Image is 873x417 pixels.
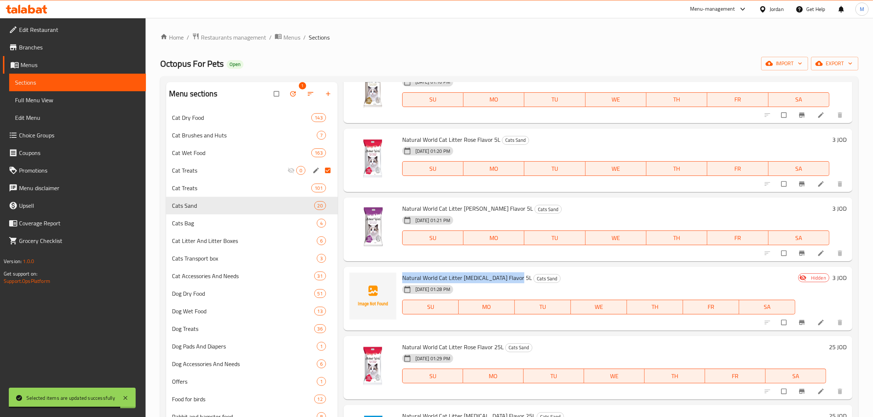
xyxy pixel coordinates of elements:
[535,205,561,214] span: Cats Sand
[832,134,847,145] h6: 3 JOD
[172,254,317,263] span: Cats Transport box
[466,163,521,174] span: MO
[166,302,338,320] div: Dog Wet Food13
[317,132,326,139] span: 7
[172,342,317,351] span: Dog Pads And Diapers
[686,302,736,312] span: FR
[166,320,338,337] div: Dog Treats36
[524,230,585,245] button: TU
[459,300,515,314] button: MO
[166,232,338,250] div: Cat Litter And Litter Boxes6
[299,82,306,89] span: 1
[769,230,829,245] button: SA
[515,300,571,314] button: TU
[463,92,524,107] button: MO
[402,272,532,283] span: Natural World Cat Litter [MEDICAL_DATA] Flavor 5L
[770,5,784,13] div: Jordan
[166,337,338,355] div: Dog Pads And Diapers1
[15,78,140,87] span: Sections
[860,5,864,13] span: M
[9,91,146,109] a: Full Menu View
[777,315,792,329] span: Select to update
[3,56,146,74] a: Menus
[466,94,521,105] span: MO
[646,92,707,107] button: TH
[166,162,338,179] div: Cat Treats0edit
[160,33,858,42] nav: breadcrumb
[794,245,811,261] button: Branch-specific-item
[412,355,453,362] span: [DATE] 01:29 PM
[534,274,560,283] span: Cats Sand
[349,342,396,389] img: Natural World Cat Litter Rose Flavor 25L
[586,92,646,107] button: WE
[766,369,826,383] button: SA
[707,161,768,176] button: FR
[527,233,582,243] span: TU
[402,161,463,176] button: SU
[314,289,326,298] div: items
[710,94,765,105] span: FR
[588,94,643,105] span: WE
[777,108,792,122] span: Select to update
[524,369,584,383] button: TU
[832,203,847,214] h6: 3 JOD
[19,148,140,157] span: Coupons
[349,134,396,181] img: Natural World Cat Litter Rose Flavor 5L
[3,21,146,38] a: Edit Restaurant
[4,269,37,278] span: Get support on:
[832,107,850,123] button: delete
[742,302,792,312] span: SA
[571,300,627,314] button: WE
[466,233,521,243] span: MO
[317,237,326,244] span: 6
[690,5,735,14] div: Menu-management
[19,166,140,175] span: Promotions
[166,214,338,232] div: Cats Bag4
[201,33,266,42] span: Restaurants management
[817,59,852,68] span: export
[187,33,189,42] li: /
[166,355,338,373] div: Dog Accessories And Needs6
[412,78,453,85] span: [DATE] 01:16 PM
[317,254,326,263] div: items
[406,302,456,312] span: SU
[314,395,326,403] div: items
[309,33,330,42] span: Sections
[463,369,524,383] button: MO
[19,236,140,245] span: Grocery Checklist
[317,255,326,262] span: 3
[169,88,217,99] h2: Menu sections
[771,233,826,243] span: SA
[172,395,314,403] div: Food for birds
[227,61,243,67] span: Open
[533,274,561,283] div: Cats Sand
[645,369,705,383] button: TH
[794,383,811,399] button: Branch-specific-item
[172,184,312,192] div: Cat Treats
[303,33,306,42] li: /
[172,289,314,298] span: Dog Dry Food
[172,272,314,280] div: Cat Accessories And Needs
[794,107,811,123] button: Branch-specific-item
[794,314,811,331] button: Branch-specific-item
[317,359,326,368] div: items
[317,377,326,386] div: items
[166,144,338,162] div: Cat Wet Food163
[771,163,826,174] span: SA
[166,179,338,197] div: Cat Treats101
[586,230,646,245] button: WE
[315,325,326,332] span: 36
[311,113,326,122] div: items
[317,220,326,227] span: 4
[23,257,34,266] span: 1.0.0
[15,96,140,104] span: Full Menu View
[166,267,338,285] div: Cat Accessories And Needs31
[527,371,581,381] span: TU
[317,378,326,385] span: 1
[312,150,325,156] span: 163
[172,166,287,175] div: Cat Treats
[769,161,829,176] button: SA
[172,307,314,315] span: Dog Wet Food
[817,250,826,257] a: Edit menu item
